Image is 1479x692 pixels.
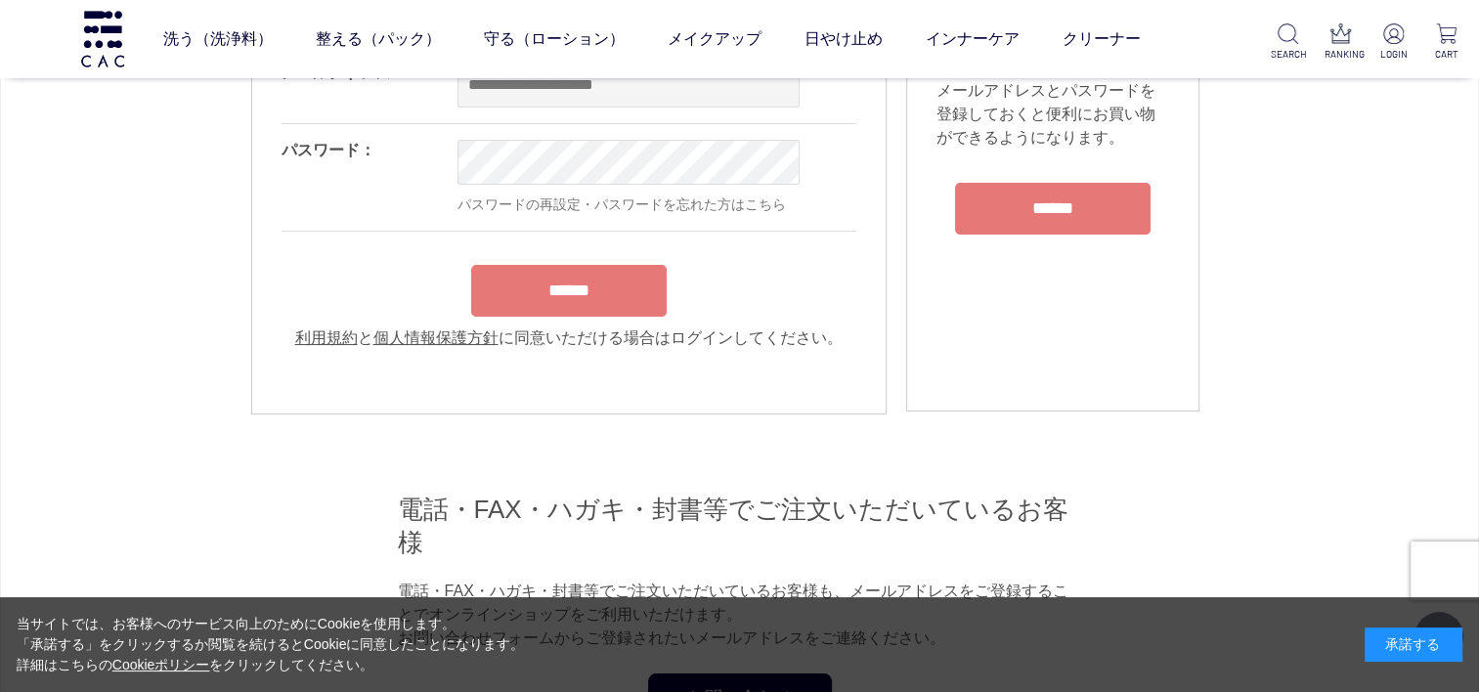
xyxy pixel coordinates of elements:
[1271,23,1305,62] a: SEARCH
[1324,23,1358,62] a: RANKING
[804,12,882,66] a: 日やけ止め
[667,12,761,66] a: メイクアップ
[162,12,272,66] a: 洗う（洗浄料）
[1376,23,1411,62] a: LOGIN
[925,12,1019,66] a: インナーケア
[315,12,440,66] a: 整える（パック）
[1365,627,1462,662] div: 承諾する
[78,11,127,66] img: logo
[1271,47,1305,62] p: SEARCH
[457,196,786,212] a: パスワードの再設定・パスワードを忘れた方はこちら
[483,12,624,66] a: 守る（ローション）
[373,329,499,346] a: 個人情報保護方針
[282,142,375,158] label: パスワード：
[295,329,358,346] a: 利用規約
[1376,47,1411,62] p: LOGIN
[1324,47,1358,62] p: RANKING
[282,326,856,350] div: と に同意いただける場合はログインしてください。
[112,657,210,672] a: Cookieポリシー
[398,580,1082,650] p: 電話・FAX・ハガキ・封書等でご注文いただいているお客様も、メールアドレスをご登録することでオンラインショップをご利用いただけます。 お問い合わせフォームからご登録されたいメールアドレスをご連絡...
[1062,12,1140,66] a: クリーナー
[1429,23,1463,62] a: CART
[398,493,1082,560] h2: 電話・FAX・ハガキ・封書等でご注文いただいているお客様
[1429,47,1463,62] p: CART
[17,614,525,675] div: 当サイトでは、お客様へのサービス向上のためにCookieを使用します。 「承諾する」をクリックするか閲覧を続けるとCookieに同意したことになります。 詳細はこちらの をクリックしてください。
